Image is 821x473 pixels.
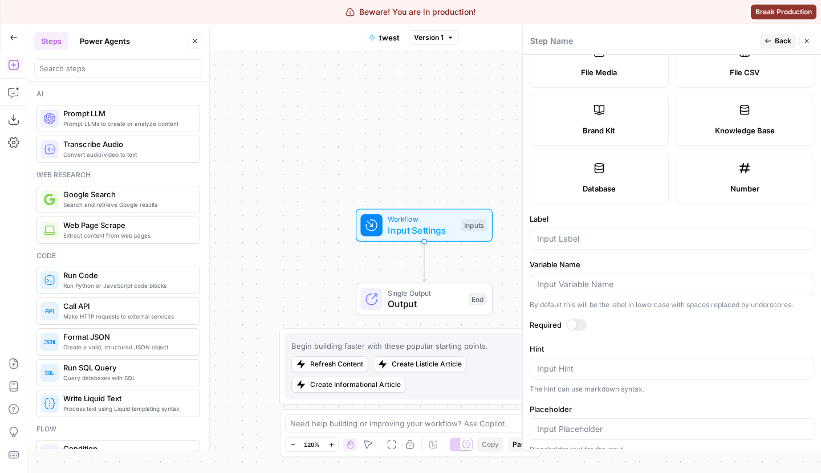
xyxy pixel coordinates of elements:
[530,259,814,270] label: Variable Name
[775,36,791,46] span: Back
[63,150,190,159] span: Convert audio/video to text
[63,393,190,404] span: Write Liquid Text
[63,119,190,128] span: Prompt LLMs to create or analyze content
[530,384,814,394] div: The hint can use markdown syntax.
[63,331,190,342] span: Format JSON
[422,242,426,282] g: Edge from start to end
[63,200,190,209] span: Search and retrieve Google results
[477,437,503,452] button: Copy
[583,125,615,136] span: Brand Kit
[730,67,759,78] span: File CSV
[508,437,536,452] button: Paste
[530,445,814,455] div: Placeholder text for the input.
[63,138,190,150] span: Transcribe Audio
[318,283,530,316] div: Single OutputOutputEnd
[63,362,190,373] span: Run SQL Query
[537,423,807,435] input: Input Placeholder
[36,89,200,99] div: Ai
[304,440,320,449] span: 120%
[63,443,190,454] span: Condition
[530,403,814,415] label: Placeholder
[388,223,456,237] span: Input Settings
[583,183,616,194] span: Database
[414,32,444,43] span: Version 1
[530,319,814,331] label: Required
[388,287,463,298] span: Single Output
[513,439,531,450] span: Paste
[461,219,486,231] div: Inputs
[362,28,407,47] button: twest
[751,5,816,19] button: Break Production
[379,32,400,43] span: twest
[310,380,401,390] div: Create Informational Article
[388,297,463,311] span: Output
[530,213,814,225] label: Label
[482,439,499,450] span: Copy
[63,281,190,290] span: Run Python or JavaScript code blocks
[530,343,814,354] label: Hint
[346,6,475,18] div: Beware! You are in production!
[388,214,456,225] span: Workflow
[715,125,775,136] span: Knowledge Base
[537,279,807,290] input: Input Variable Name
[63,219,190,231] span: Web Page Scrape
[63,189,190,200] span: Google Search
[63,312,190,321] span: Make HTTP requests to external services
[469,293,486,305] div: End
[581,67,617,78] span: File Media
[34,32,68,50] button: Steps
[530,300,814,310] div: By default this will be the label in lowercase with spaces replaced by underscores.
[730,183,759,194] span: Number
[310,359,363,369] div: Refresh Content
[392,359,462,369] div: Create Listicle Article
[63,342,190,352] span: Create a valid, structured JSON object
[63,300,190,312] span: Call API
[63,108,190,119] span: Prompt LLM
[318,209,530,242] div: WorkflowInput SettingsInputs
[36,424,200,434] div: Flow
[760,34,796,48] button: Back
[36,251,200,261] div: Code
[409,30,459,45] button: Version 1
[36,170,200,180] div: Web research
[73,32,137,50] button: Power Agents
[755,7,812,17] span: Break Production
[63,404,190,413] span: Process text using Liquid templating syntax
[39,63,197,74] input: Search steps
[63,373,190,382] span: Query databases with SQL
[63,231,190,240] span: Extract content from web pages
[537,233,807,244] input: Input Label
[63,270,190,281] span: Run Code
[291,340,488,352] div: Begin building faster with these popular starting points.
